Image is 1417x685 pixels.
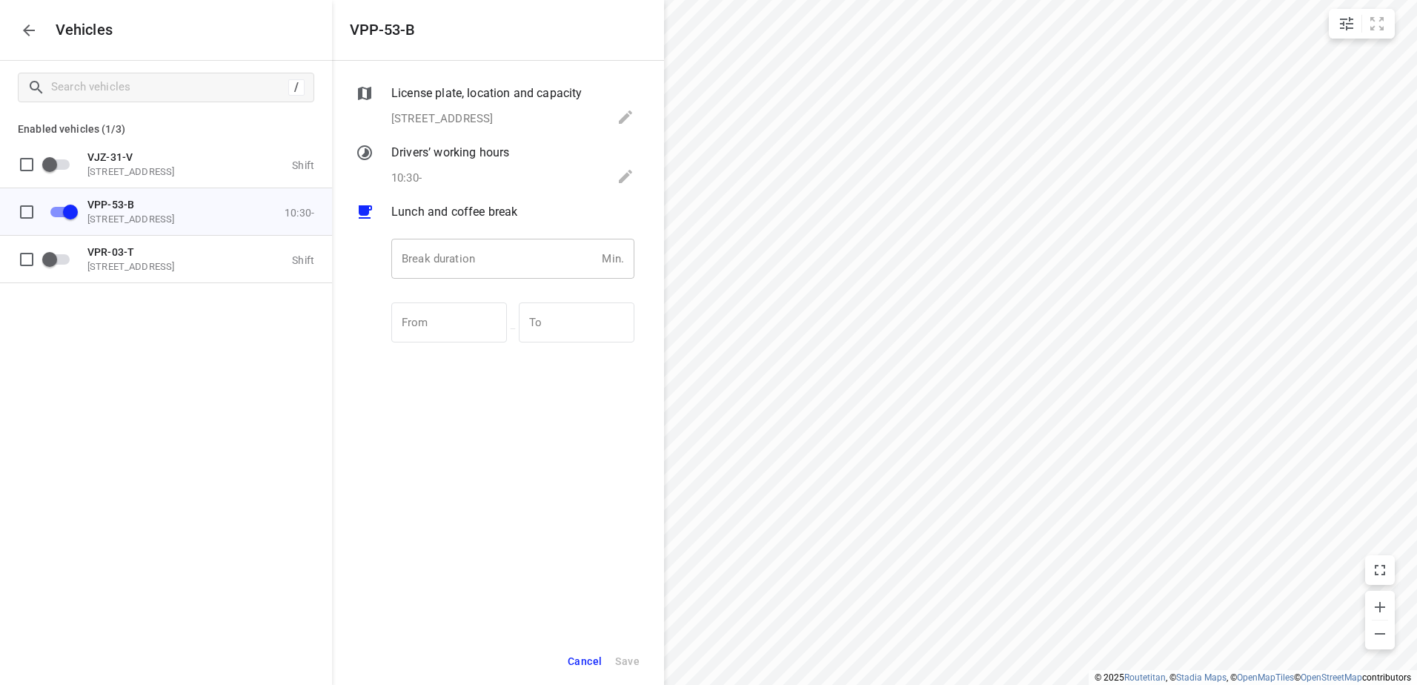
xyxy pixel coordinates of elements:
p: [STREET_ADDRESS] [87,213,236,225]
div: / [288,79,305,96]
span: Enable [42,150,79,178]
span: Cancel [568,652,602,671]
p: Min. [602,251,624,268]
div: small contained button group [1329,9,1395,39]
p: [STREET_ADDRESS] [391,110,493,128]
input: Search vehicles [51,76,288,99]
svg: Edit [617,168,634,185]
svg: Edit [617,108,634,126]
p: 10:30- [391,170,422,187]
button: Map settings [1332,9,1361,39]
p: Lunch and coffee break [391,203,517,221]
p: [STREET_ADDRESS] [87,165,236,177]
p: Shift [292,159,314,171]
p: — [507,323,519,334]
p: Vehicles [44,21,113,39]
span: VPP-53-B [87,198,134,210]
h5: VPP-53-B [350,21,415,39]
button: Cancel [561,646,608,677]
span: Disable [42,197,79,225]
div: Drivers’ working hours10:30- [356,144,634,188]
span: VJZ-31-V [87,150,133,162]
p: Drivers’ working hours [391,144,509,162]
span: Enable [42,245,79,273]
div: Lunch and coffee break [356,203,634,224]
p: 10:30- [285,206,314,218]
a: OpenMapTiles [1237,672,1294,683]
a: OpenStreetMap [1301,672,1362,683]
a: Stadia Maps [1176,672,1227,683]
div: License plate, location and capacity[STREET_ADDRESS] [356,85,634,129]
p: Shift [292,254,314,265]
a: Routetitan [1124,672,1166,683]
li: © 2025 , © , © © contributors [1095,672,1411,683]
span: VPR-03-T [87,245,134,257]
p: License plate, location and capacity [391,85,582,102]
p: [STREET_ADDRESS] [87,260,236,272]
